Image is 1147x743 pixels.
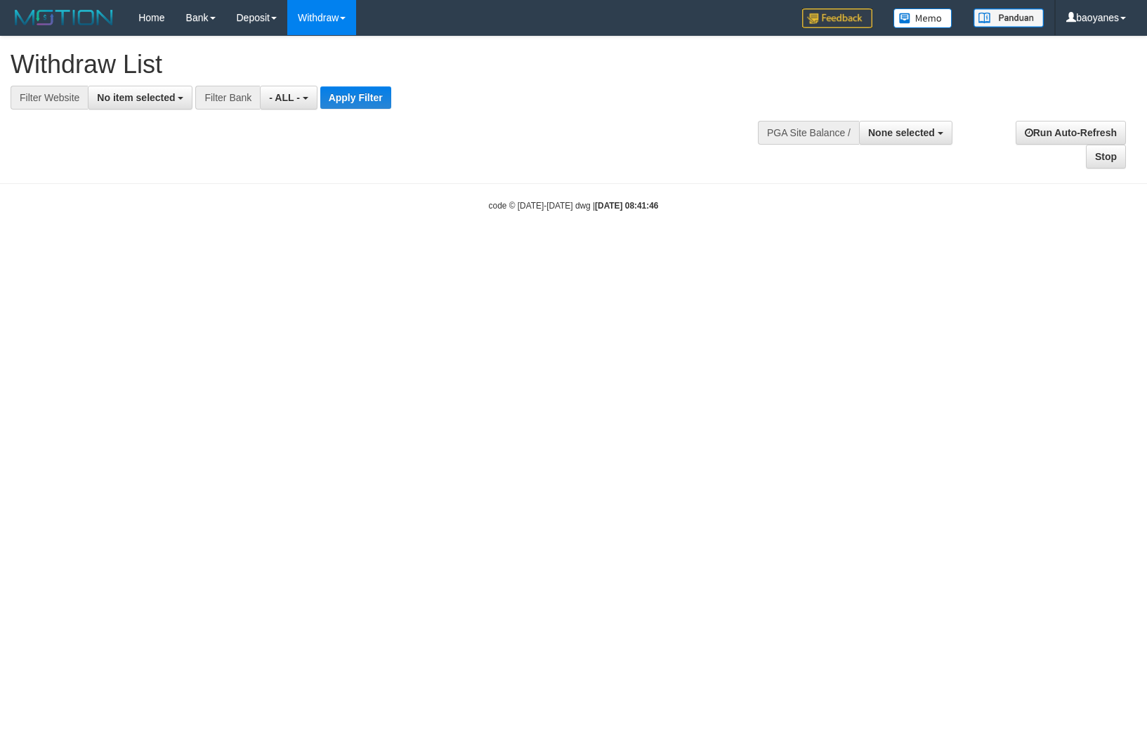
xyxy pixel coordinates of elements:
img: Button%20Memo.svg [893,8,952,28]
button: - ALL - [260,86,317,110]
div: Filter Website [11,86,88,110]
button: Apply Filter [320,86,391,109]
button: None selected [859,121,952,145]
span: None selected [868,127,935,138]
div: Filter Bank [195,86,260,110]
span: No item selected [97,92,175,103]
img: panduan.png [974,8,1044,27]
small: code © [DATE]-[DATE] dwg | [489,201,659,211]
div: PGA Site Balance / [758,121,859,145]
a: Run Auto-Refresh [1016,121,1126,145]
strong: [DATE] 08:41:46 [595,201,658,211]
img: Feedback.jpg [802,8,872,28]
a: Stop [1086,145,1126,169]
h1: Withdraw List [11,51,751,79]
span: - ALL - [269,92,300,103]
img: MOTION_logo.png [11,7,117,28]
button: No item selected [88,86,192,110]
